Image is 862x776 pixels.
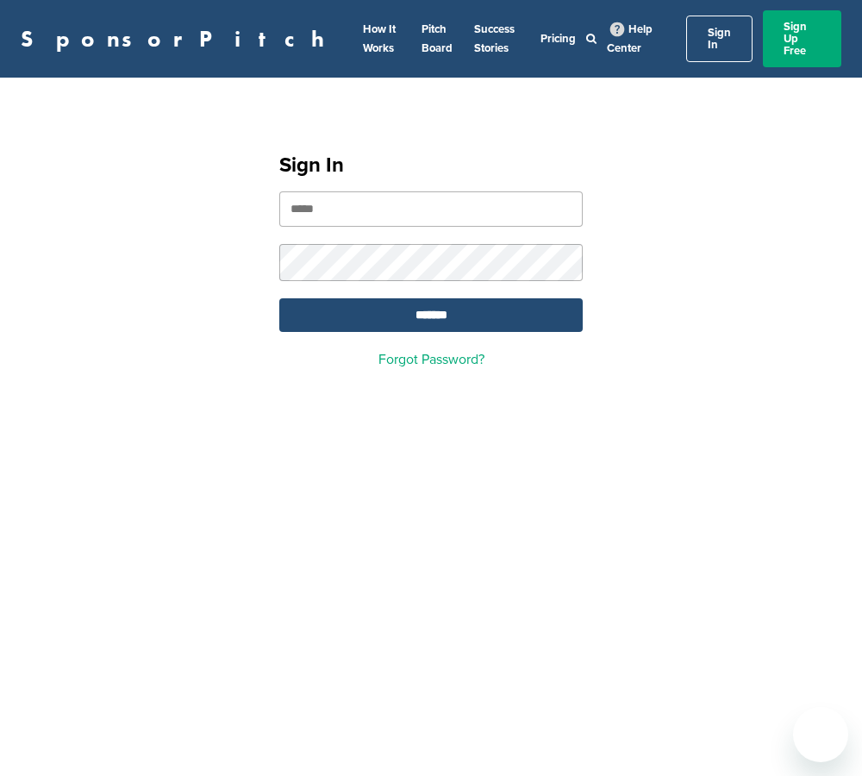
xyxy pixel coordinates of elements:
a: Pricing [540,32,576,46]
a: Forgot Password? [378,351,484,368]
a: Success Stories [474,22,515,55]
iframe: Button to launch messaging window [793,707,848,762]
a: Sign Up Free [763,10,841,67]
a: How It Works [363,22,396,55]
a: SponsorPitch [21,28,335,50]
a: Pitch Board [422,22,453,55]
a: Sign In [686,16,753,62]
a: Help Center [607,19,653,59]
h1: Sign In [279,150,583,181]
